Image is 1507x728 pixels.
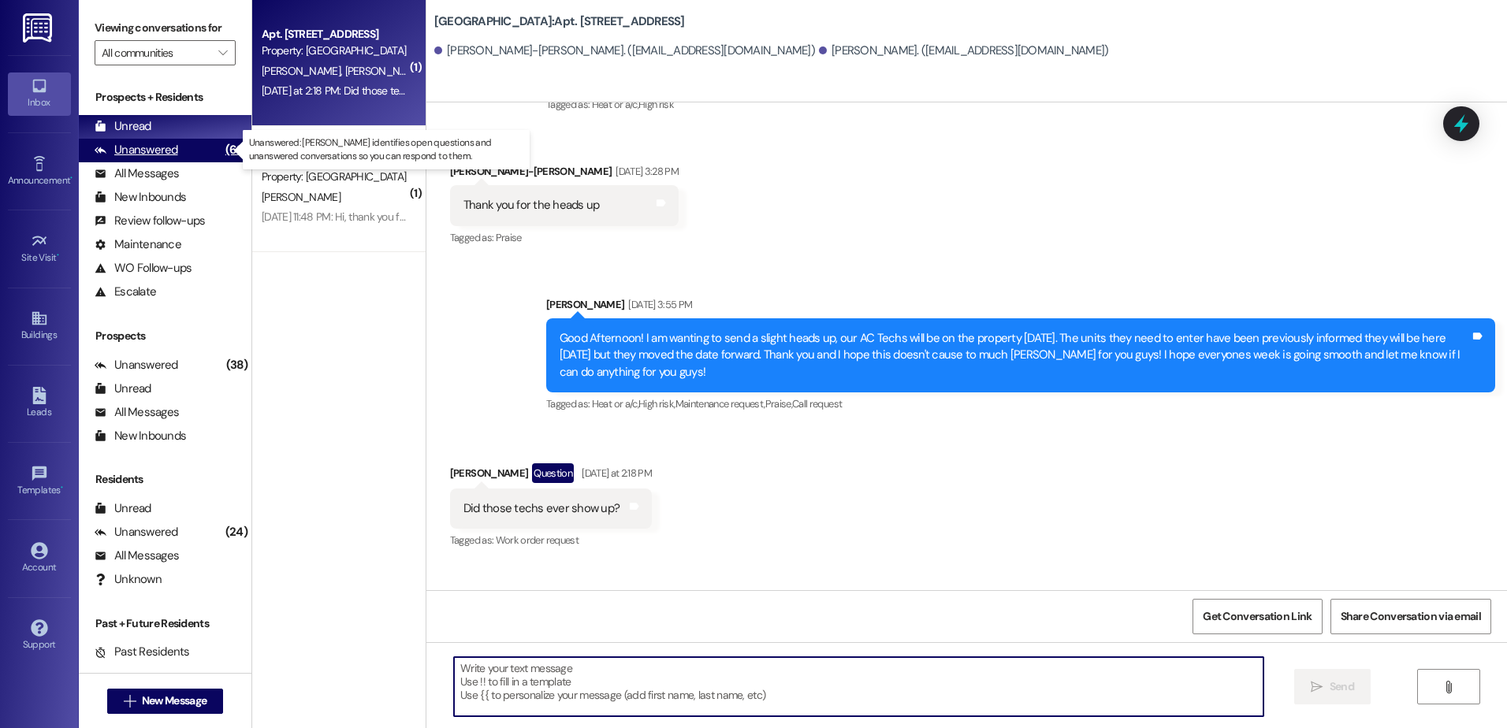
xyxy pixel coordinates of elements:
span: Share Conversation via email [1341,608,1481,625]
div: Past + Future Residents [79,615,251,632]
span: [PERSON_NAME] Govathson [344,64,476,78]
div: [PERSON_NAME] [546,296,1495,318]
div: Unread [95,381,151,397]
button: Share Conversation via email [1330,599,1491,634]
span: Heat or a/c , [592,98,638,111]
div: Unread [95,500,151,517]
div: Residents [79,471,251,488]
span: Call request [792,397,842,410]
span: High risk [638,98,674,111]
div: New Inbounds [95,428,186,444]
div: Review follow-ups [95,213,205,229]
img: ResiDesk Logo [23,13,55,43]
i:  [218,46,227,59]
span: Heat or a/c , [592,397,638,410]
div: [PERSON_NAME]. ([EMAIL_ADDRESS][DOMAIN_NAME]) [819,43,1109,59]
div: [DATE] at 2:18 PM [578,465,652,481]
span: New Message [142,693,207,709]
div: Tagged as: [546,93,1495,116]
span: Maintenance request , [675,397,765,410]
div: Escalate [95,284,156,300]
div: All Messages [95,165,179,182]
div: (62) [221,138,251,162]
i:  [124,695,136,708]
div: All Messages [95,404,179,421]
div: Unanswered [95,142,178,158]
div: Unanswered [95,524,178,540]
a: Buildings [8,305,71,347]
div: [PERSON_NAME]-[PERSON_NAME]. ([EMAIL_ADDRESS][DOMAIN_NAME]) [434,43,815,59]
i:  [1442,681,1454,693]
div: Property: [GEOGRAPHIC_DATA] [262,169,407,185]
div: [DATE] 3:55 PM [624,296,692,313]
div: Maintenance [95,236,181,253]
div: Apt. [STREET_ADDRESS] [262,26,407,43]
p: Unanswered: [PERSON_NAME] identifies open questions and unanswered conversations so you can respo... [249,136,523,163]
div: [DATE] 3:28 PM [612,163,679,180]
div: Unread [95,118,151,135]
div: Tagged as: [450,529,652,552]
label: Viewing conversations for [95,16,236,40]
span: [PERSON_NAME] [262,190,340,204]
div: New Inbounds [95,189,186,206]
span: • [61,482,63,493]
span: Praise [496,231,522,244]
div: Unknown [95,571,162,588]
button: Get Conversation Link [1193,599,1322,634]
div: [PERSON_NAME]-[PERSON_NAME] [450,163,679,185]
div: Thank you for the heads up [463,197,600,214]
div: (38) [222,353,251,377]
div: Prospects + Residents [79,89,251,106]
div: Tagged as: [546,392,1495,415]
span: [PERSON_NAME] [262,64,345,78]
div: (24) [221,520,251,544]
a: Site Visit • [8,228,71,270]
a: Inbox [8,72,71,115]
span: Get Conversation Link [1203,608,1312,625]
i:  [1311,681,1323,693]
span: Send [1330,678,1354,695]
a: Account [8,537,71,580]
div: Past Residents [95,644,190,660]
a: Support [8,615,71,657]
span: Praise , [765,397,792,410]
div: Tagged as: [450,226,679,249]
input: All communities [102,40,210,65]
b: [GEOGRAPHIC_DATA]: Apt. [STREET_ADDRESS] [434,13,685,30]
div: Prospects [79,328,251,344]
button: Send [1294,669,1371,704]
div: [DATE] at 2:18 PM: Did those techs ever show up? [262,84,485,98]
span: Work order request [496,533,579,547]
div: Unanswered [95,357,178,373]
span: • [70,173,73,184]
div: [PERSON_NAME] [450,463,652,488]
div: Property: [GEOGRAPHIC_DATA] [262,43,407,59]
div: Good Afternoon! I am wanting to send a slight heads up, our AC Techs will be on the property [DAT... [560,330,1470,381]
div: Question [532,463,574,483]
div: WO Follow-ups [95,260,192,277]
a: Templates • [8,460,71,503]
span: • [57,250,59,261]
div: Did those techs ever show up? [463,500,620,517]
span: High risk , [638,397,675,410]
button: New Message [107,689,224,714]
div: [DATE] 11:48 PM: Hi, thank you for your message. Our team will get back to you soon. Our office h... [262,210,1175,224]
div: All Messages [95,548,179,564]
a: Leads [8,382,71,425]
